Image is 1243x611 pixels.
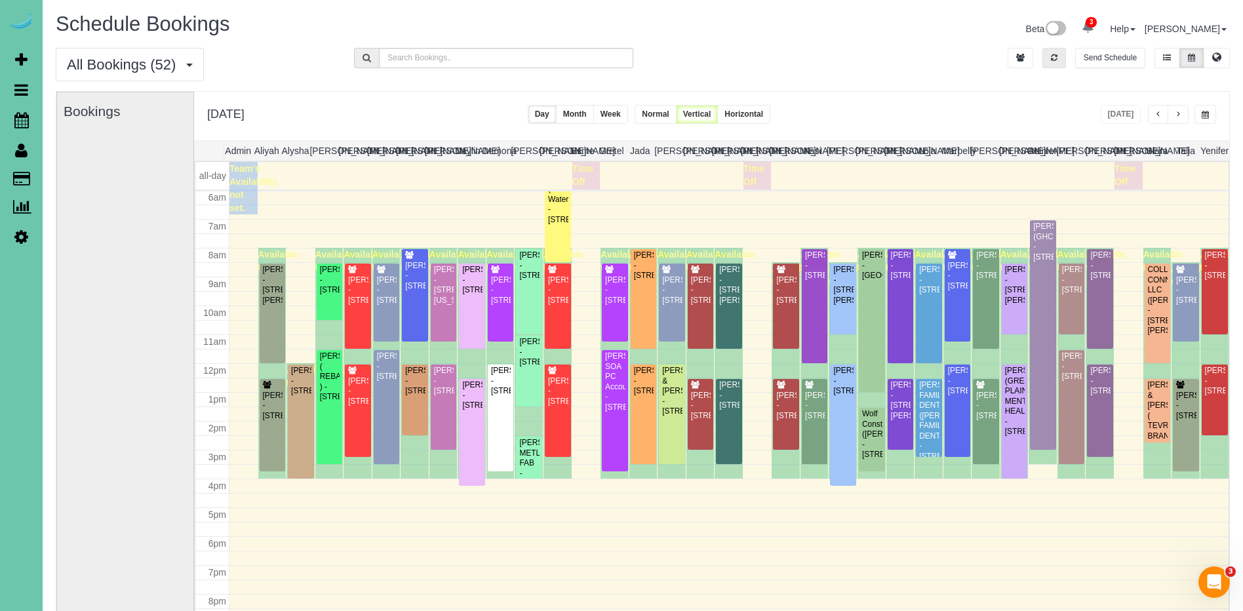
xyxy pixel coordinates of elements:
span: Available time [372,249,412,273]
div: [PERSON_NAME] - [STREET_ADDRESS] [519,337,539,367]
div: [PERSON_NAME] - [STREET_ADDRESS][PERSON_NAME] [833,265,853,305]
img: New interface [1044,21,1066,38]
span: Available time [543,249,583,273]
span: Available time [972,249,1012,273]
th: [PERSON_NAME] [396,141,425,161]
th: [PERSON_NAME] [683,141,712,161]
span: 8pm [208,596,226,606]
span: Available time [915,249,955,273]
th: [PERSON_NAME] [511,141,540,161]
span: Available time [486,249,526,273]
div: [PERSON_NAME] - [STREET_ADDRESS] [776,275,796,305]
span: Available time [686,249,726,273]
div: [PERSON_NAME] - [STREET_ADDRESS] [519,250,539,281]
div: [PERSON_NAME] - [STREET_ADDRESS] [1090,250,1110,281]
button: Send Schedule [1075,48,1145,68]
th: Jada [625,141,654,161]
a: 3 [1075,13,1101,42]
div: [PERSON_NAME] METL-FAB - [STREET_ADDRESS][PERSON_NAME] [519,438,539,499]
div: [PERSON_NAME] - [STREET_ADDRESS] [661,275,682,305]
th: Alysha [281,141,310,161]
th: [PERSON_NAME] [827,141,856,161]
div: COLLEGE CONNECTION, LLC ([PERSON_NAME]) - [STREET_ADDRESS][PERSON_NAME] [1147,265,1168,336]
th: [PERSON_NAME] [338,141,367,161]
img: Automaid Logo [8,13,34,31]
input: Search Bookings.. [379,48,633,68]
button: All Bookings (52) [56,48,204,81]
div: [PERSON_NAME] - [STREET_ADDRESS] [690,275,711,305]
span: Available time [858,249,898,273]
span: Available time [943,249,983,273]
div: [PERSON_NAME] - [STREET_ADDRESS] [462,265,482,295]
span: Available time [601,249,641,273]
th: [PERSON_NAME] [654,141,683,161]
div: [PERSON_NAME] - [STREET_ADDRESS] [547,376,568,406]
div: [PERSON_NAME] - [GEOGRAPHIC_DATA] [861,250,882,281]
button: Week [593,105,628,124]
div: [PERSON_NAME] - [STREET_ADDRESS] [690,391,711,421]
div: [PERSON_NAME] - [STREET_ADDRESS] [262,391,283,421]
th: [PERSON_NAME] [1114,141,1143,161]
span: Available time [772,264,812,287]
div: [PERSON_NAME] - [STREET_ADDRESS][US_STATE] [433,265,454,305]
span: Available time [458,249,498,273]
th: [PERSON_NAME] [367,141,396,161]
div: [PERSON_NAME] - [STREET_ADDRESS][PERSON_NAME] [262,265,283,305]
span: Available time [401,249,441,273]
span: 9am [208,279,226,289]
div: [PERSON_NAME] - [STREET_ADDRESS] [947,261,968,291]
span: Available time [629,249,669,273]
span: 3 [1086,17,1097,28]
div: [PERSON_NAME] & [PERSON_NAME] ( TEVRA BRANDS ) - [STREET_ADDRESS][PERSON_NAME] [1147,380,1168,471]
div: [PERSON_NAME] - [STREET_ADDRESS] [804,250,825,281]
button: Month [556,105,594,124]
span: 7am [208,221,226,231]
h3: Bookings [64,104,187,119]
span: Available time [258,249,298,273]
div: [PERSON_NAME] ( REBATH ) - [STREET_ADDRESS] [319,351,340,402]
th: [PERSON_NAME] [425,141,454,161]
span: 1pm [208,394,226,404]
div: [PERSON_NAME] - [STREET_ADDRESS][PERSON_NAME] [890,380,911,421]
span: 7pm [208,567,226,578]
th: [PERSON_NAME] [1057,141,1086,161]
div: [PERSON_NAME] - [STREET_ADDRESS] [890,250,911,281]
div: [PERSON_NAME] - [STREET_ADDRESS] [290,366,311,396]
div: [PERSON_NAME] FAMILY DENTAL ([PERSON_NAME] FAMILY DENTAL) - [STREET_ADDRESS] [918,380,939,462]
div: [PERSON_NAME] - [STREET_ADDRESS] [947,366,968,396]
a: [PERSON_NAME] [1145,24,1227,34]
th: Yenifer [1200,141,1229,161]
button: Normal [635,105,676,124]
span: Available time [429,249,469,273]
span: 11am [203,336,226,347]
div: [PERSON_NAME] - [STREET_ADDRESS] [319,265,340,295]
span: Available time [1200,249,1240,273]
th: Admin [224,141,252,161]
span: Available time [286,365,326,388]
span: Available time [829,264,869,287]
h2: [DATE] [207,105,245,121]
div: [PERSON_NAME] - [STREET_ADDRESS] [376,275,397,305]
div: [PERSON_NAME] - [STREET_ADDRESS] [404,366,425,396]
button: Horizontal [717,105,770,124]
th: [PERSON_NAME] [970,141,999,161]
th: Kasi [798,141,827,161]
th: [PERSON_NAME] [741,141,770,161]
th: Gretel [597,141,626,161]
span: Available time [1029,249,1069,273]
a: Beta [1026,24,1067,34]
div: [PERSON_NAME] - [STREET_ADDRESS] [490,366,511,396]
span: Team's Availability not set. [229,163,277,213]
span: 6pm [208,538,226,549]
th: Daylin [454,141,483,161]
div: [PERSON_NAME] & [PERSON_NAME] - [STREET_ADDRESS] [661,366,682,416]
th: [PERSON_NAME] [712,141,741,161]
span: Available time [800,249,840,273]
div: [PERSON_NAME] - [STREET_ADDRESS] [462,380,482,410]
div: [PERSON_NAME] - [STREET_ADDRESS] [347,376,368,406]
div: [PERSON_NAME] - [STREET_ADDRESS] [719,380,739,410]
div: [PERSON_NAME] - [STREET_ADDRESS] [976,250,996,281]
span: Available time [715,249,755,273]
div: [PERSON_NAME] SOA PC Accountants - [STREET_ADDRESS] [604,351,625,412]
span: Available time [886,249,926,273]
